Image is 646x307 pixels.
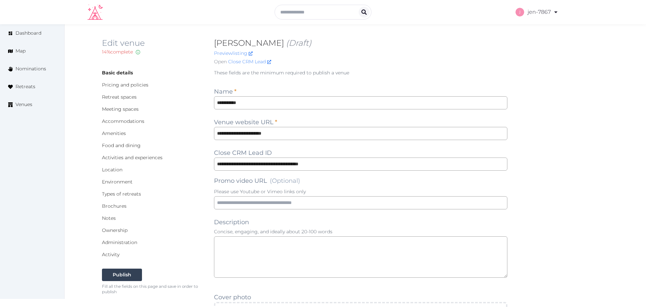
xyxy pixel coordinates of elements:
a: Amenities [102,130,126,136]
p: Fill all the fields on this page and save in order to publish [102,284,203,295]
a: Notes [102,215,116,221]
a: Retreat spaces [102,94,137,100]
a: Types of retreats [102,191,141,197]
a: Previewlisting [214,50,253,56]
label: Close CRM Lead ID [214,148,272,158]
a: Ownership [102,227,128,233]
a: jen-7867 [515,3,559,22]
a: Accommodations [102,118,144,124]
a: Brochures [102,203,127,209]
span: (Optional) [270,177,300,184]
a: Basic details [102,70,133,76]
a: Environment [102,179,133,185]
span: Open [214,58,227,65]
a: Meeting spaces [102,106,139,112]
a: Administration [102,239,137,245]
span: Venues [15,101,32,108]
p: Please use Youtube or Vimeo links only [214,188,507,195]
span: (Draft) [286,38,312,48]
label: Cover photo [214,293,251,302]
h2: Edit venue [102,38,203,48]
a: Activities and experiences [102,155,163,161]
a: Pricing and policies [102,82,148,88]
p: Concise, engaging, and ideally about 20-100 words [214,228,507,235]
label: Name [214,87,237,96]
a: Close CRM Lead [228,58,271,65]
a: Activity [102,251,119,258]
button: Publish [102,269,142,281]
label: Description [214,217,249,227]
label: Promo video URL [214,176,300,185]
span: Retreats [15,83,35,90]
label: Venue website URL [214,117,277,127]
span: Map [15,47,26,55]
span: Nominations [15,65,46,72]
p: These fields are the minimum required to publish a venue [214,69,507,76]
h2: [PERSON_NAME] [214,38,507,48]
span: Dashboard [15,30,41,37]
a: Food and dining [102,142,141,148]
span: 14 % complete [102,49,133,55]
a: Location [102,167,122,173]
div: Publish [113,271,131,278]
